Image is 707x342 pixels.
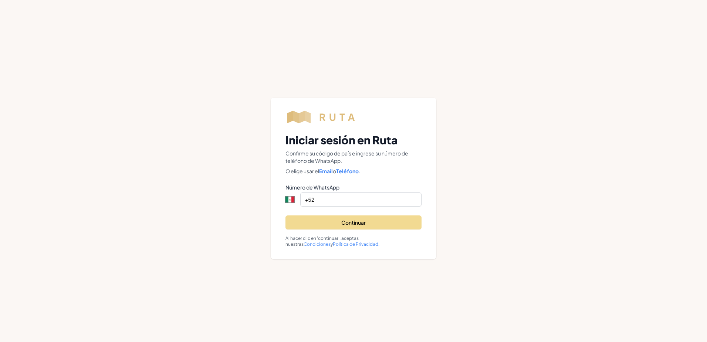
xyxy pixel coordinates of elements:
img: Workflow [285,110,364,124]
p: Al hacer clic en 'continuar', aceptas nuestras y [285,235,422,247]
label: Número de WhatsApp [285,184,422,191]
a: Email [319,168,333,174]
a: Política de Privacidad. [333,241,379,247]
input: Ingrese el número de teléfono [300,192,422,207]
button: Continuar [285,215,422,229]
h2: Iniciar sesión en Ruta [285,133,422,147]
a: Condiciones [304,241,331,247]
a: Teléfono [336,168,359,174]
p: O elige usar el o . [285,167,422,175]
p: Confirme su código de país e ingrese su número de teléfono de WhatsApp. [285,150,422,164]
